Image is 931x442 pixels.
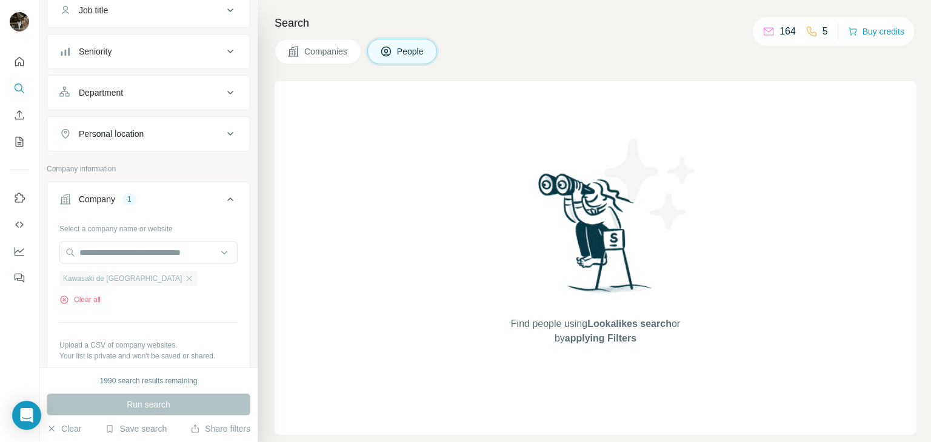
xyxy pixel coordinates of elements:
[47,119,250,148] button: Personal location
[397,45,425,58] span: People
[105,423,167,435] button: Save search
[47,78,250,107] button: Department
[565,333,636,343] span: applying Filters
[10,78,29,99] button: Search
[587,318,672,329] span: Lookalikes search
[59,351,238,361] p: Your list is private and won't be saved or shared.
[779,24,796,39] p: 164
[10,104,29,126] button: Enrich CSV
[533,170,659,305] img: Surfe Illustration - Woman searching with binoculars
[100,375,198,386] div: 1990 search results remaining
[190,423,250,435] button: Share filters
[10,240,29,262] button: Dashboard
[10,12,29,31] img: Avatar
[47,185,250,219] button: Company1
[79,193,115,205] div: Company
[63,273,182,284] span: Kawasaki de [GEOGRAPHIC_DATA]
[79,4,108,16] div: Job title
[275,15,916,31] h4: Search
[10,51,29,73] button: Quick start
[122,194,136,205] div: 1
[47,423,81,435] button: Clear
[848,23,904,40] button: Buy credits
[79,87,123,99] div: Department
[59,294,101,305] button: Clear all
[59,340,238,351] p: Upload a CSV of company websites.
[12,401,41,430] div: Open Intercom Messenger
[498,317,692,346] span: Find people using or by
[304,45,349,58] span: Companies
[59,219,238,234] div: Select a company name or website
[47,163,250,174] p: Company information
[596,130,705,239] img: Surfe Illustration - Stars
[10,131,29,153] button: My lists
[47,37,250,66] button: Seniority
[823,24,828,39] p: 5
[10,267,29,289] button: Feedback
[79,45,112,58] div: Seniority
[10,187,29,209] button: Use Surfe on LinkedIn
[79,128,144,140] div: Personal location
[10,214,29,236] button: Use Surfe API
